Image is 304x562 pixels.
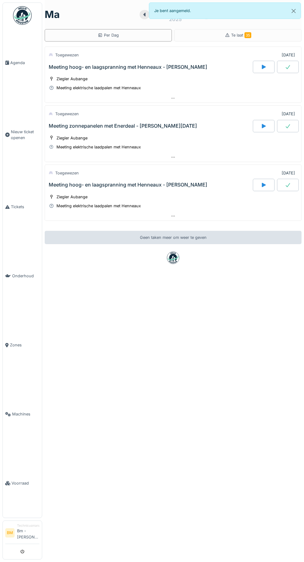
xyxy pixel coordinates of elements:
img: Badge_color-CXgf-gQk.svg [13,6,32,25]
span: Tickets [11,204,39,210]
div: Technicusmanager [17,523,39,528]
span: Agenda [10,60,39,66]
div: Ziegler Aubange [56,135,87,141]
div: Meeting zonnepanelen met Enerdeal - [PERSON_NAME][DATE] [49,123,197,129]
div: 2025 [169,15,182,23]
div: Ziegler Aubange [56,76,87,82]
a: Onderhoud [3,241,42,310]
a: Zones [3,310,42,380]
div: Toegewezen [55,170,79,176]
h1: ma [45,9,60,20]
a: Tickets [3,172,42,241]
div: Meeting hoog- en laagspranning met Henneaux - [PERSON_NAME] [49,182,207,188]
span: Nieuw ticket openen [11,129,39,141]
div: [DATE] [282,111,295,117]
div: Je bent aangemeld. [149,2,301,19]
button: Close [287,3,301,19]
a: Nieuw ticket openen [3,97,42,172]
div: [DATE] [282,52,295,58]
img: badge-BVDL4wpA.svg [167,252,179,264]
div: Geen taken meer om weer te geven [45,231,302,244]
div: Meeting elektrische laadpalen met Henneaux [56,203,141,209]
li: Bm - [PERSON_NAME] [17,523,39,542]
span: Onderhoud [12,273,39,279]
div: [DATE] [282,170,295,176]
a: Voorraad [3,449,42,518]
li: BM [5,528,15,538]
div: Meeting elektrische laadpalen met Henneaux [56,144,141,150]
div: Meeting hoog- en laagspranning met Henneaux - [PERSON_NAME] [49,64,207,70]
span: Voorraad [11,480,39,486]
a: BM TechnicusmanagerBm - [PERSON_NAME] [5,523,39,544]
div: Meeting elektrische laadpalen met Henneaux [56,85,141,91]
a: Agenda [3,28,42,97]
div: Ziegler Aubange [56,194,87,200]
div: Toegewezen [55,111,79,117]
div: Per Dag [98,32,119,38]
div: Toegewezen [55,52,79,58]
span: 35 [244,32,251,38]
a: Machines [3,380,42,449]
span: Te laat [231,33,251,37]
span: Machines [12,411,39,417]
span: Zones [10,342,39,348]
